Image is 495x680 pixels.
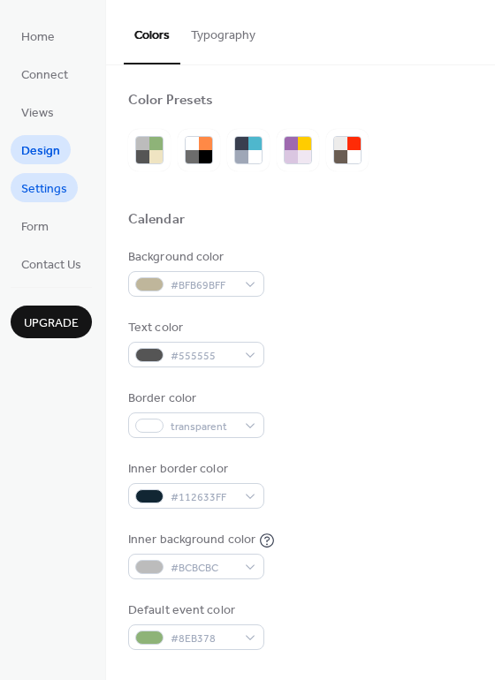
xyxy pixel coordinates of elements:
[171,347,236,366] span: #555555
[11,306,92,338] button: Upgrade
[128,211,185,230] div: Calendar
[11,249,92,278] a: Contact Us
[11,59,79,88] a: Connect
[171,418,236,436] span: transparent
[11,135,71,164] a: Design
[21,142,60,161] span: Design
[171,276,236,295] span: #BFB69BFF
[11,97,65,126] a: Views
[24,314,79,333] span: Upgrade
[21,104,54,123] span: Views
[128,92,213,110] div: Color Presets
[21,66,68,85] span: Connect
[21,256,81,275] span: Contact Us
[128,389,261,408] div: Border color
[11,21,65,50] a: Home
[11,211,59,240] a: Form
[128,460,261,479] div: Inner border color
[128,601,261,620] div: Default event color
[128,319,261,337] div: Text color
[21,180,67,199] span: Settings
[128,531,255,549] div: Inner background color
[171,559,236,578] span: #BCBCBC
[11,173,78,202] a: Settings
[21,28,55,47] span: Home
[128,248,261,267] div: Background color
[171,630,236,648] span: #8EB378
[21,218,49,237] span: Form
[171,488,236,507] span: #112633FF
